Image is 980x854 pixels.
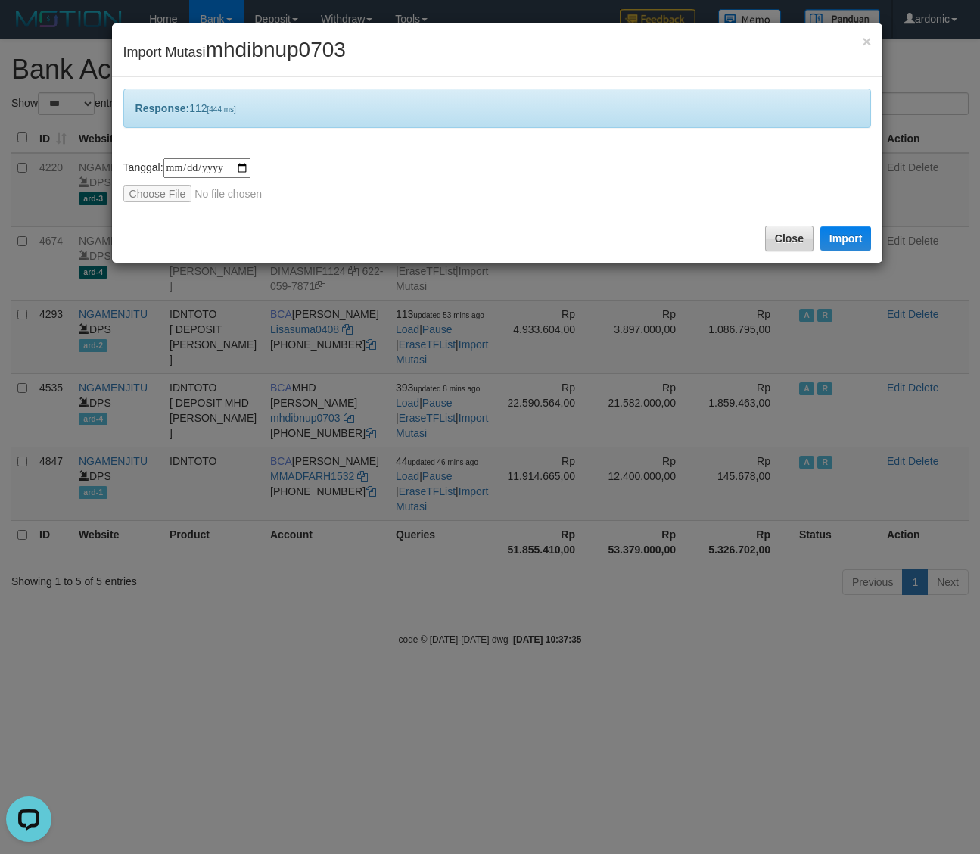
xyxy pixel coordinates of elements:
span: Import Mutasi [123,45,346,60]
b: Response: [135,102,190,114]
button: Open LiveChat chat widget [6,6,51,51]
span: mhdibnup0703 [206,38,346,61]
button: Import [820,226,872,251]
div: Tanggal: [123,158,872,202]
button: Close [765,226,814,251]
div: 112 [123,89,872,128]
button: Close [862,33,871,49]
span: × [862,33,871,50]
span: [444 ms] [207,105,236,114]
